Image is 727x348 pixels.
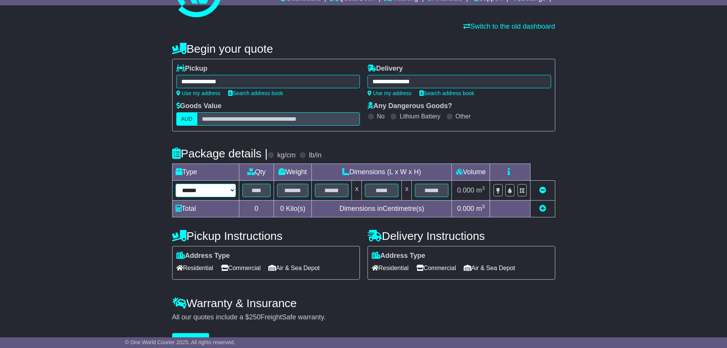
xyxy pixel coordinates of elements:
span: m [476,186,485,194]
span: 0 [280,205,284,212]
span: 0.000 [457,186,474,194]
td: Kilo(s) [274,201,312,217]
div: All our quotes include a $ FreightSafe warranty. [172,313,555,322]
td: Dimensions (L x W x H) [312,164,452,181]
button: Get Quotes [172,333,210,346]
label: lb/in [309,151,321,160]
td: x [352,181,362,201]
label: Pickup [176,65,208,73]
span: 250 [249,313,261,321]
span: 0.000 [457,205,474,212]
label: Any Dangerous Goods? [368,102,452,110]
span: Air & Sea Depot [268,262,320,274]
span: Residential [372,262,409,274]
span: © One World Courier 2025. All rights reserved. [125,339,235,345]
td: Weight [274,164,312,181]
a: Switch to the old dashboard [463,23,555,30]
td: Volume [452,164,490,181]
h4: Package details | [172,147,268,160]
a: Use my address [368,90,412,96]
label: No [377,113,385,120]
label: Address Type [372,252,426,260]
a: Remove this item [539,186,546,194]
sup: 3 [482,204,485,209]
label: Goods Value [176,102,222,110]
label: kg/cm [277,151,295,160]
span: m [476,205,485,212]
label: Delivery [368,65,403,73]
a: Search address book [419,90,474,96]
label: Address Type [176,252,230,260]
span: Commercial [416,262,456,274]
label: AUD [176,112,198,126]
td: x [402,181,412,201]
a: Use my address [176,90,221,96]
a: Add new item [539,205,546,212]
span: Commercial [221,262,261,274]
td: Dimensions in Centimetre(s) [312,201,452,217]
h4: Pickup Instructions [172,230,360,242]
td: 0 [239,201,274,217]
h4: Begin your quote [172,42,555,55]
td: Qty [239,164,274,181]
label: Lithium Battery [400,113,440,120]
sup: 3 [482,185,485,191]
label: Other [456,113,471,120]
h4: Delivery Instructions [368,230,555,242]
h4: Warranty & Insurance [172,297,555,309]
td: Type [172,164,239,181]
span: Residential [176,262,213,274]
td: Total [172,201,239,217]
span: Air & Sea Depot [464,262,515,274]
a: Search address book [228,90,283,96]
